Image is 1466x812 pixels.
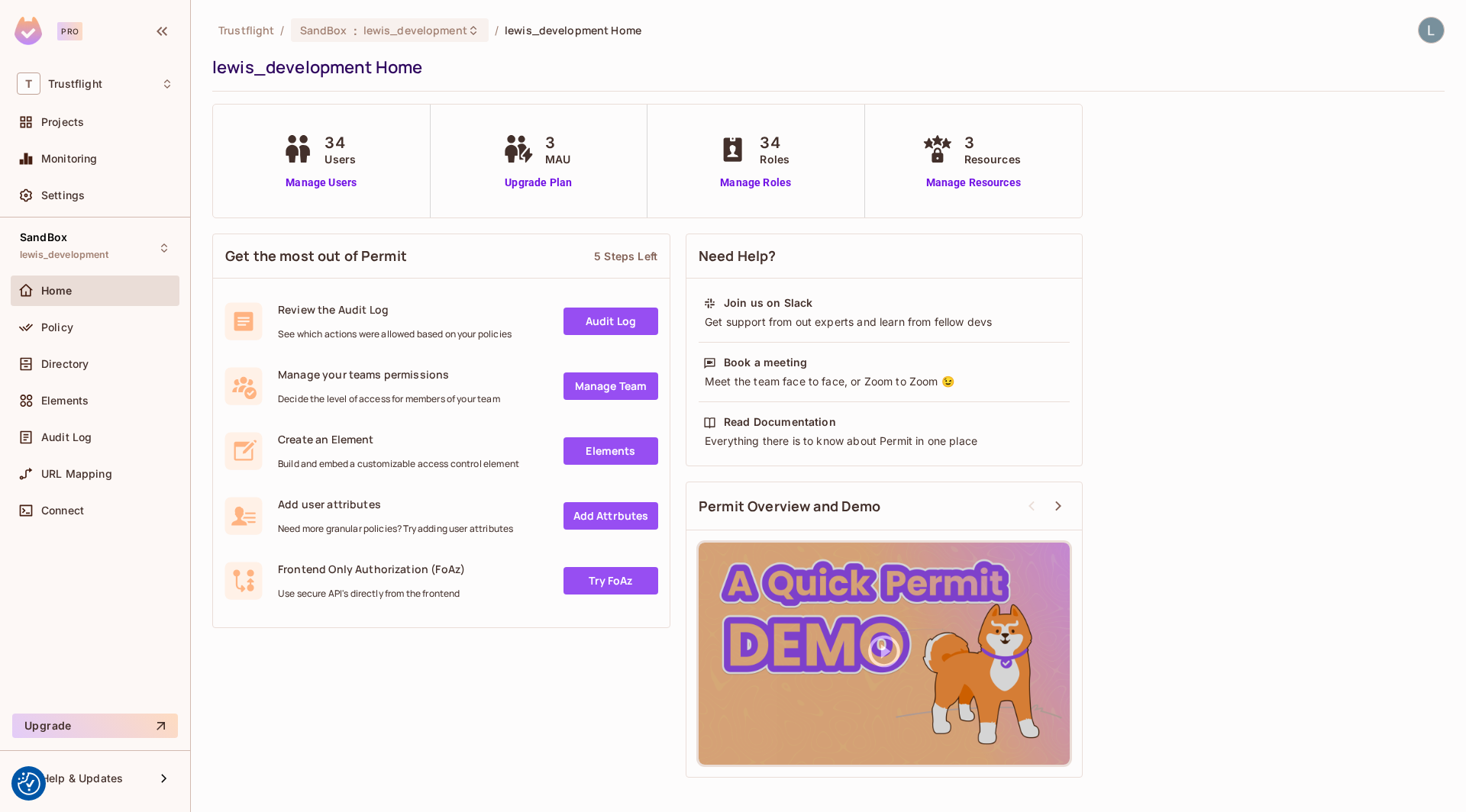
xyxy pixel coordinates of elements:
[41,431,92,443] span: Audit Log
[41,285,73,297] span: Home
[278,393,500,405] span: Decide the level of access for members of your team
[325,151,356,167] span: Users
[760,131,790,154] span: 34
[278,302,512,317] span: Review the Audit Log
[57,22,82,40] div: Pro
[714,175,797,191] a: Manage Roles
[278,588,465,600] span: Use secure API's directly from the frontend
[563,372,658,400] a: Manage Team
[18,772,40,795] img: Revisit consent button
[15,17,42,45] img: SReyMgAAAABJRU5ErkJggg==
[545,131,570,154] span: 3
[278,523,513,535] span: Need more granular policies? Try adding user attributes
[41,153,98,165] span: Monitoring
[699,497,881,516] span: Permit Overview and Demo
[724,414,836,430] div: Read Documentation
[41,321,73,333] span: Policy
[760,151,790,167] span: Roles
[278,432,519,446] span: Create an Element
[225,246,407,266] span: Get the most out of Permit
[563,437,658,465] a: Elements
[41,504,84,517] span: Connect
[41,358,89,370] span: Directory
[563,308,658,335] a: Audit Log
[280,23,284,37] li: /
[353,24,358,37] span: :
[12,714,178,738] button: Upgrade
[724,355,807,370] div: Book a meeting
[278,458,519,470] span: Build and embed a customizable access control element
[703,374,1065,389] div: Meet the team face to face, or Zoom to Zoom 😉
[724,295,812,311] div: Join us on Slack
[545,151,570,167] span: MAU
[18,772,40,795] button: Consent Preferences
[919,175,1028,191] a: Manage Resources
[278,497,513,511] span: Add user attributes
[703,314,1065,330] div: Get support from out experts and learn from fellow devs
[278,328,512,340] span: See which actions were allowed based on your policies
[300,23,347,37] span: SandBox
[279,175,363,191] a: Manage Users
[41,395,89,407] span: Elements
[20,231,67,243] span: SandBox
[964,151,1021,167] span: Resources
[41,468,112,480] span: URL Mapping
[1419,18,1444,43] img: Lewis Youl
[212,56,1437,79] div: lewis_development Home
[703,433,1065,449] div: Everything there is to know about Permit in one place
[964,131,1021,154] span: 3
[325,131,356,154] span: 34
[48,78,102,90] span: Workspace: Trustflight
[218,23,274,37] span: the active workspace
[499,175,578,191] a: Upgrade Plan
[278,367,500,382] span: Manage your teams permissions
[41,116,84,128] span: Projects
[278,562,465,576] span: Frontend Only Authorization (FoAz)
[594,249,657,263] div: 5 Steps Left
[563,502,658,530] a: Add Attrbutes
[41,189,85,201] span: Settings
[20,249,109,261] span: lewis_development
[17,72,40,95] span: T
[505,23,641,37] span: lewis_development Home
[363,23,467,37] span: lewis_development
[699,246,777,266] span: Need Help?
[41,772,123,785] span: Help & Updates
[495,23,499,37] li: /
[563,567,658,594] a: Try FoAz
